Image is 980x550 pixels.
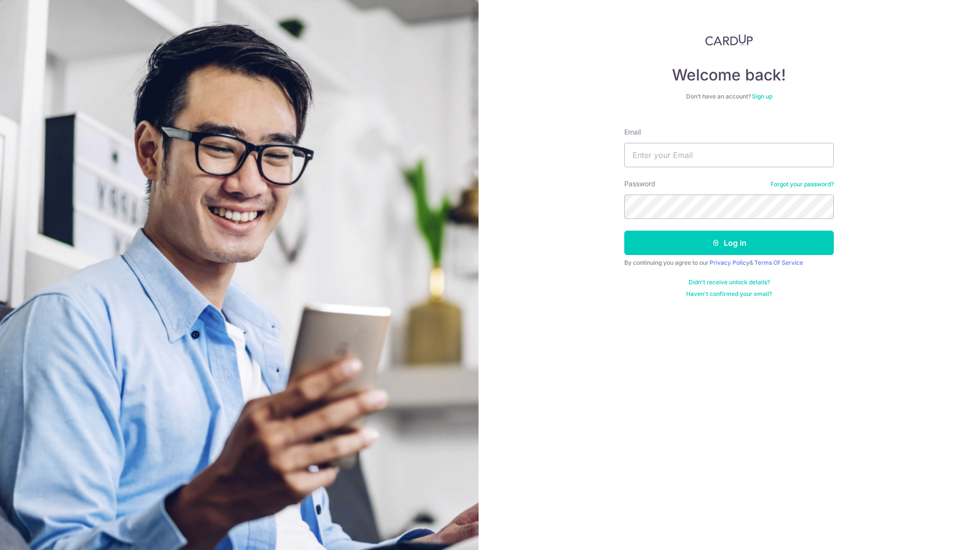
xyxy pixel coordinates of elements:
a: Privacy Policy [710,259,749,266]
button: Log in [624,231,834,255]
a: Terms Of Service [754,259,803,266]
a: Forgot your password? [770,180,834,188]
label: Password [624,179,655,189]
div: By continuing you agree to our & [624,259,834,267]
div: Don’t have an account? [624,93,834,100]
a: Sign up [752,93,772,100]
a: Didn't receive unlock details? [689,278,770,286]
label: Email [624,127,641,137]
a: Haven't confirmed your email? [686,290,772,298]
img: CardUp Logo [705,34,753,46]
h4: Welcome back! [624,65,834,85]
input: Enter your Email [624,143,834,167]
